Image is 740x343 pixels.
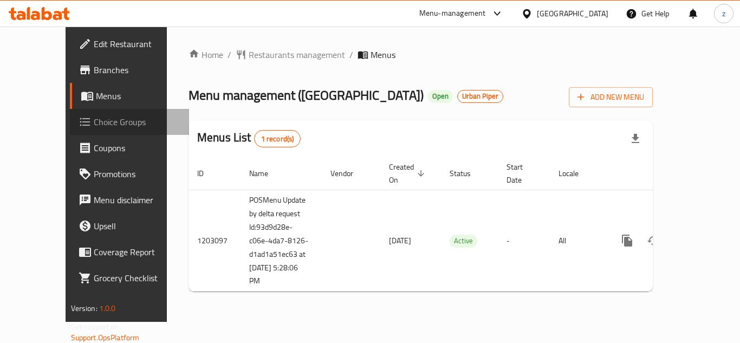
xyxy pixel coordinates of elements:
[228,48,231,61] li: /
[189,48,223,61] a: Home
[189,157,727,292] table: enhanced table
[537,8,608,20] div: [GEOGRAPHIC_DATA]
[189,48,653,61] nav: breadcrumb
[71,320,121,334] span: Get support on:
[197,130,301,147] h2: Menus List
[550,190,606,292] td: All
[507,160,537,186] span: Start Date
[241,190,322,292] td: POSMenu Update by delta request Id:93d9d28e-c06e-4da7-8126-d1ad1a51ec63 at [DATE] 5:28:06 PM
[94,37,180,50] span: Edit Restaurant
[614,228,640,254] button: more
[450,167,485,180] span: Status
[189,190,241,292] td: 1203097
[94,245,180,258] span: Coverage Report
[498,190,550,292] td: -
[99,301,116,315] span: 1.0.0
[349,48,353,61] li: /
[70,187,189,213] a: Menu disclaimer
[389,160,428,186] span: Created On
[189,83,424,107] span: Menu management ( [GEOGRAPHIC_DATA] )
[71,301,98,315] span: Version:
[70,135,189,161] a: Coupons
[622,126,648,152] div: Export file
[419,7,486,20] div: Menu-management
[606,157,727,190] th: Actions
[70,109,189,135] a: Choice Groups
[255,134,301,144] span: 1 record(s)
[197,167,218,180] span: ID
[94,219,180,232] span: Upsell
[428,90,453,103] div: Open
[70,265,189,291] a: Grocery Checklist
[236,48,345,61] a: Restaurants management
[94,115,180,128] span: Choice Groups
[428,92,453,101] span: Open
[559,167,593,180] span: Locale
[70,161,189,187] a: Promotions
[569,87,653,107] button: Add New Menu
[70,239,189,265] a: Coverage Report
[458,92,503,101] span: Urban Piper
[70,57,189,83] a: Branches
[70,213,189,239] a: Upsell
[94,167,180,180] span: Promotions
[640,228,666,254] button: Change Status
[450,235,477,247] span: Active
[577,90,644,104] span: Add New Menu
[70,31,189,57] a: Edit Restaurant
[70,83,189,109] a: Menus
[94,141,180,154] span: Coupons
[94,271,180,284] span: Grocery Checklist
[249,167,282,180] span: Name
[94,193,180,206] span: Menu disclaimer
[330,167,367,180] span: Vendor
[96,89,180,102] span: Menus
[254,130,301,147] div: Total records count
[722,8,725,20] span: z
[249,48,345,61] span: Restaurants management
[371,48,395,61] span: Menus
[389,234,411,248] span: [DATE]
[94,63,180,76] span: Branches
